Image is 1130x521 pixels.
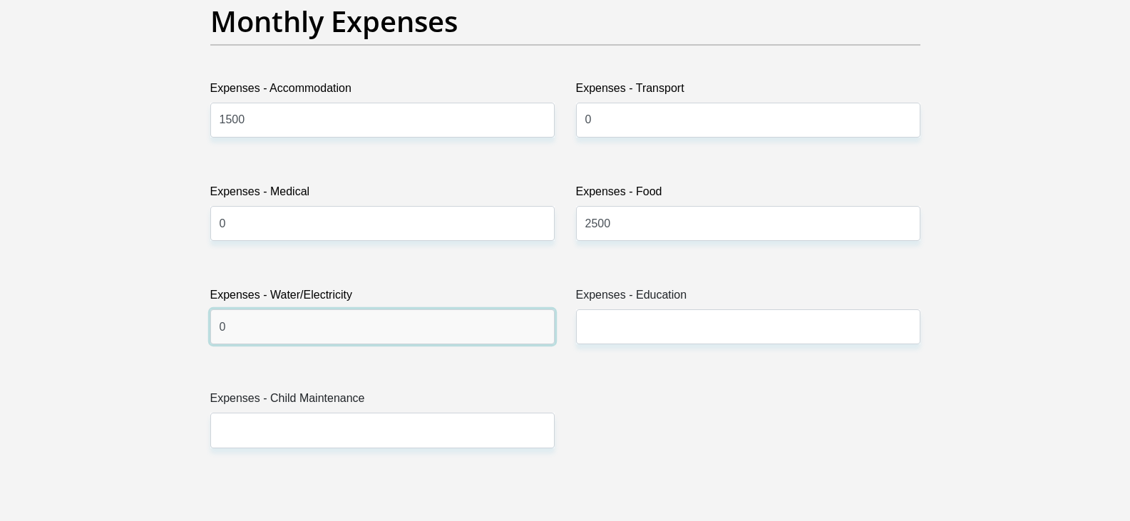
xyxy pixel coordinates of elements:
input: Expenses - Education [576,309,920,344]
input: Expenses - Transport [576,103,920,138]
label: Expenses - Education [576,287,920,309]
input: Expenses - Food [576,206,920,241]
label: Expenses - Transport [576,80,920,103]
label: Expenses - Child Maintenance [210,390,555,413]
label: Expenses - Accommodation [210,80,555,103]
input: Expenses - Accommodation [210,103,555,138]
h2: Monthly Expenses [210,4,920,38]
input: Expenses - Child Maintenance [210,413,555,448]
input: Expenses - Water/Electricity [210,309,555,344]
input: Expenses - Medical [210,206,555,241]
label: Expenses - Medical [210,183,555,206]
label: Expenses - Food [576,183,920,206]
label: Expenses - Water/Electricity [210,287,555,309]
